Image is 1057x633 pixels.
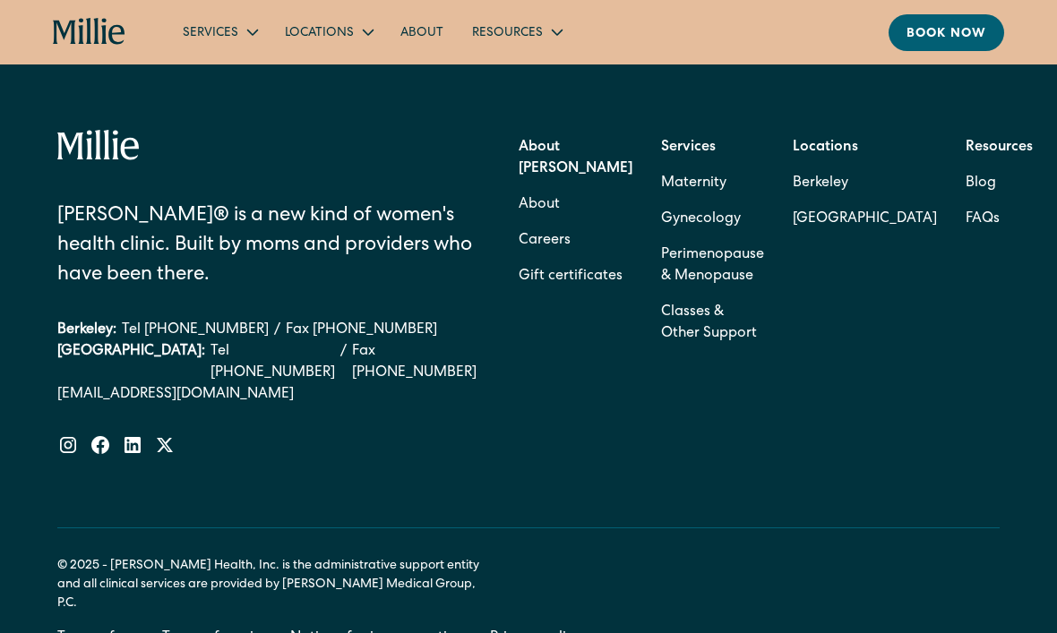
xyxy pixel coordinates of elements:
[340,342,347,385] div: /
[966,167,996,202] a: Blog
[793,202,937,238] a: [GEOGRAPHIC_DATA]
[57,385,477,406] a: [EMAIL_ADDRESS][DOMAIN_NAME]
[183,24,238,43] div: Services
[889,14,1004,51] a: Book now
[57,203,477,292] div: [PERSON_NAME]® is a new kind of women's health clinic. Built by moms and providers who have been ...
[966,141,1033,156] strong: Resources
[966,202,1000,238] a: FAQs
[519,188,560,224] a: About
[907,25,986,44] div: Book now
[168,17,271,47] div: Services
[285,24,354,43] div: Locations
[57,342,205,385] div: [GEOGRAPHIC_DATA]:
[274,321,280,342] div: /
[661,238,764,295] a: Perimenopause & Menopause
[661,141,716,156] strong: Services
[472,24,543,43] div: Resources
[352,342,477,385] a: Fax [PHONE_NUMBER]
[53,18,125,47] a: home
[458,17,575,47] div: Resources
[519,141,632,177] strong: About [PERSON_NAME]
[286,321,437,342] a: Fax [PHONE_NUMBER]
[519,260,623,295] a: Gift certificates
[386,17,458,47] a: About
[519,224,571,260] a: Careers
[122,321,269,342] a: Tel [PHONE_NUMBER]
[57,321,116,342] div: Berkeley:
[271,17,386,47] div: Locations
[793,141,858,156] strong: Locations
[661,295,764,353] a: Classes & Other Support
[793,167,937,202] a: Berkeley
[661,202,741,238] a: Gynecology
[661,167,726,202] a: Maternity
[211,342,335,385] a: Tel [PHONE_NUMBER]
[57,558,487,614] div: © 2025 - [PERSON_NAME] Health, Inc. is the administrative support entity and all clinical service...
